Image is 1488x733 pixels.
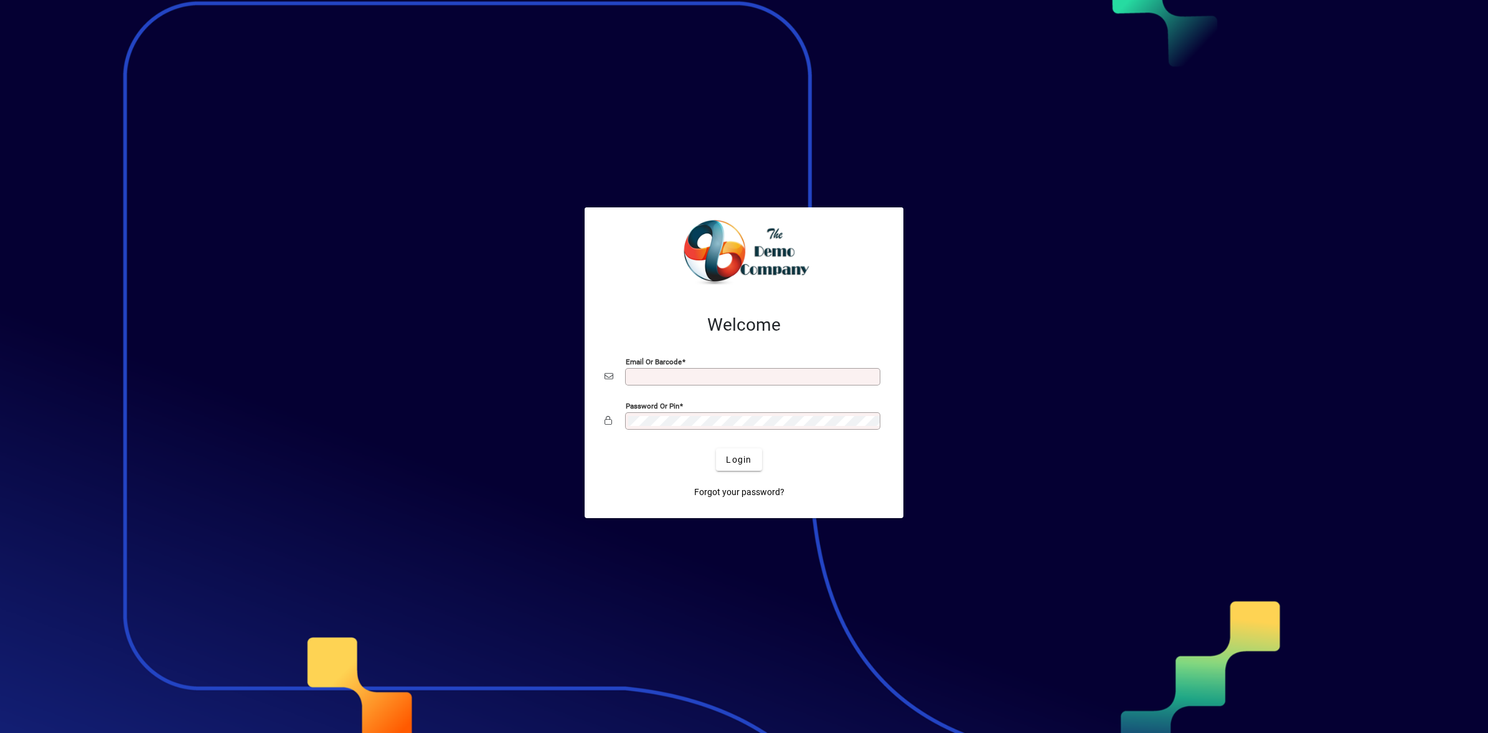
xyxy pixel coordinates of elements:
[694,486,784,499] span: Forgot your password?
[626,357,682,366] mat-label: Email or Barcode
[716,448,761,471] button: Login
[726,453,751,466] span: Login
[605,314,883,336] h2: Welcome
[689,481,789,503] a: Forgot your password?
[626,402,679,410] mat-label: Password or Pin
